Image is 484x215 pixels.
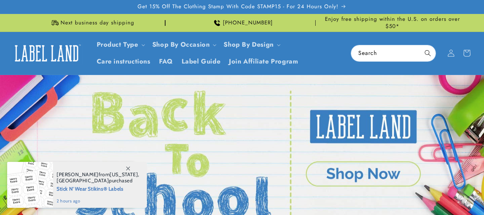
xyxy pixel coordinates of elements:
a: Label Land [8,39,85,67]
span: [US_STATE] [110,171,138,178]
a: Shop By Design [224,40,273,49]
a: Join Affiliate Program [225,53,302,70]
span: Shop By Occasion [152,41,210,49]
summary: Shop By Design [219,36,283,53]
button: Search [420,45,436,61]
a: Care instructions [92,53,155,70]
summary: Shop By Occasion [148,36,220,53]
img: Label Land [11,42,82,64]
span: [PERSON_NAME] [57,171,99,178]
span: [PHONE_NUMBER] [223,19,273,27]
span: Label Guide [182,57,221,66]
div: Announcement [18,14,166,32]
summary: Product Type [92,36,148,53]
span: [GEOGRAPHIC_DATA] [57,177,109,184]
span: FAQ [159,57,173,66]
div: Announcement [318,14,466,32]
span: Join Affiliate Program [229,57,298,66]
span: Stick N' Wear Stikins® Labels [57,184,139,193]
span: Get 15% Off The Clothing Stamp With Code STAMP15 - For 24 Hours Only! [138,3,339,10]
a: Label Guide [177,53,225,70]
div: Announcement [168,14,316,32]
a: FAQ [155,53,177,70]
span: Enjoy free shipping within the U.S. on orders over $50* [318,16,466,30]
span: 2 hours ago [57,198,139,204]
a: Product Type [97,40,138,49]
span: Next business day shipping [61,19,134,27]
span: Care instructions [97,57,150,66]
span: from , purchased [57,172,139,184]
